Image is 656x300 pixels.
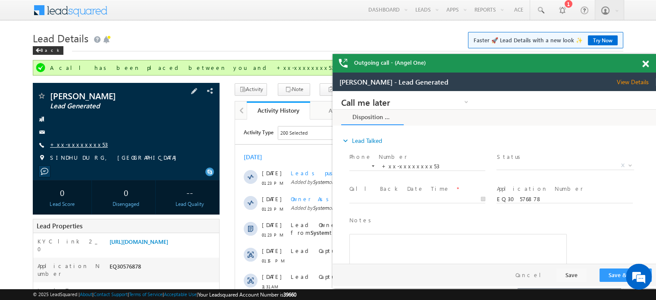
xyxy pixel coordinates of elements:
div: 200 Selected [45,9,72,17]
span: Lead Capture: [56,283,114,290]
span: details [121,257,161,264]
span: View Details [284,6,323,13]
span: details [121,231,161,238]
div: -- [163,184,217,200]
span: 01:23 PM [27,85,53,93]
span: details [121,127,161,135]
span: SINDHUDURG, [GEOGRAPHIC_DATA] [50,154,181,162]
span: System [160,109,179,117]
a: Audit Trail [310,101,374,120]
span: [DATE] [27,101,46,109]
span: Owner Assignment Date [56,76,156,83]
a: Terms of Service [129,291,163,297]
button: Note [278,83,310,96]
label: Lead Type [38,287,82,294]
a: Back [33,46,68,53]
span: Your Leadsquared Account Number is [198,291,296,298]
label: Call Back Date Time [17,94,117,102]
span: Lead Owner changed from to by through . [56,101,252,117]
textarea: Type your message and hit 'Enter' [11,80,157,227]
div: Chat with us now [45,45,145,57]
span: details [121,153,161,161]
div: . [56,283,340,291]
a: Activity History [247,101,310,120]
label: KYC link 2_0 [38,237,100,253]
span: organic [210,179,230,186]
span: details [121,283,161,290]
span: System [78,59,94,66]
label: Application Number [38,262,100,278]
span: [DATE] [27,283,46,291]
span: Added by on [56,85,340,92]
span: Outgoing call - (Angel One) [354,59,426,66]
label: Phone Number [17,62,75,70]
div: Lead Quality [163,200,217,208]
span: Activity Type [9,6,38,19]
a: Contact Support [94,291,128,297]
div: Back [33,46,63,55]
div: . [56,231,340,239]
span: 10:59 AM [27,189,53,197]
button: Activity [235,83,267,96]
span: System [78,85,94,92]
span: Automation [209,109,251,117]
span: 01:23 PM [27,111,53,119]
span: 10:52 AM [27,215,53,223]
span: Call me later [9,7,119,15]
a: Call me later [9,6,138,16]
a: expand_moreLead Talked [9,42,50,57]
span: Lead Generated [50,102,166,111]
span: © 2025 LeadSquared | | | | | [33,291,296,299]
span: 10:49 AM [27,267,53,275]
span: details [121,205,161,212]
label: Notes [17,125,42,133]
div: . [56,257,340,265]
span: 10:50 AM [27,241,53,249]
span: [DATE] [27,231,46,239]
span: 11:31 AM [27,163,53,171]
span: Lead Capture: [56,257,114,264]
span: 01:15 PM [27,137,53,145]
div: 0 [99,184,153,200]
div: Disengaged [99,200,153,208]
div: Rich Text Editor, 40788eee-0fb2-11ec-a811-0adc8a9d82c2__tab1__section1__Notes__Lead__0_lsq-form-m... [17,143,234,191]
span: 01:23 PM [27,60,53,67]
span: [DATE] [27,179,46,187]
span: Leads pushed - RYNG [56,50,156,57]
div: Audit Trail [317,105,366,116]
span: [DATE] 01:23 PM [100,85,137,92]
div: . [56,153,340,161]
div: A call has been placed between you and +xx-xxxxxxxx53 [50,64,608,72]
span: [DATE] [27,127,46,135]
span: [PERSON_NAME] [104,109,147,117]
button: Task [320,83,352,96]
span: [DATE] [27,76,46,83]
div: . [56,205,340,213]
div: 0 [35,184,89,200]
span: Lead Source changed from to by . [56,179,264,186]
div: [DATE] [9,34,37,41]
span: [PERSON_NAME] [50,92,166,100]
a: Try Now [588,35,618,45]
img: d_60004797649_company_0_60004797649 [15,45,36,57]
span: [DATE] [27,205,46,213]
span: Lead Capture: [56,231,114,238]
span: Lead Details [33,31,88,45]
span: 39660 [283,291,296,298]
span: Lead Capture: [56,127,114,135]
span: Time [130,6,141,19]
span: [DATE] [27,257,46,265]
div: Minimize live chat window [141,4,162,25]
div: ORGANIC [107,287,219,299]
a: About [80,291,92,297]
span: Lead Capture: [56,153,114,161]
span: Lead Capture: [56,205,114,212]
span: System [75,109,94,117]
div: EQ30576878 [107,262,219,274]
div: Activity History [253,106,304,114]
span: Lead Properties [37,221,82,230]
div: Lead Score [35,200,89,208]
span: System [243,179,262,186]
span: [DATE] 01:23 PM [100,59,137,66]
a: Disposition Form [9,19,71,34]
